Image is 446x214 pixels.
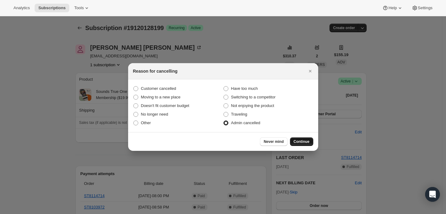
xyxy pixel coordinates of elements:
[408,4,436,12] button: Settings
[425,187,440,202] div: Open Intercom Messenger
[231,95,276,99] span: Switching to a competitor
[141,120,151,125] span: Other
[231,112,247,117] span: Traveling
[418,6,433,10] span: Settings
[74,6,84,10] span: Tools
[141,95,181,99] span: Moving to a new place
[141,112,168,117] span: No longer need
[290,137,313,146] button: Continue
[264,139,284,144] span: Never mind
[141,86,176,91] span: Customer cancelled
[10,4,33,12] button: Analytics
[141,103,189,108] span: Doesn't fit customer budget
[71,4,93,12] button: Tools
[231,86,258,91] span: Have too much
[133,68,177,74] h2: Reason for cancelling
[294,139,310,144] span: Continue
[260,137,287,146] button: Never mind
[38,6,66,10] span: Subscriptions
[306,67,314,75] button: Close
[379,4,406,12] button: Help
[388,6,397,10] span: Help
[13,6,30,10] span: Analytics
[35,4,69,12] button: Subscriptions
[231,120,260,125] span: Admin cancelled
[231,103,274,108] span: Not enjoying the product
